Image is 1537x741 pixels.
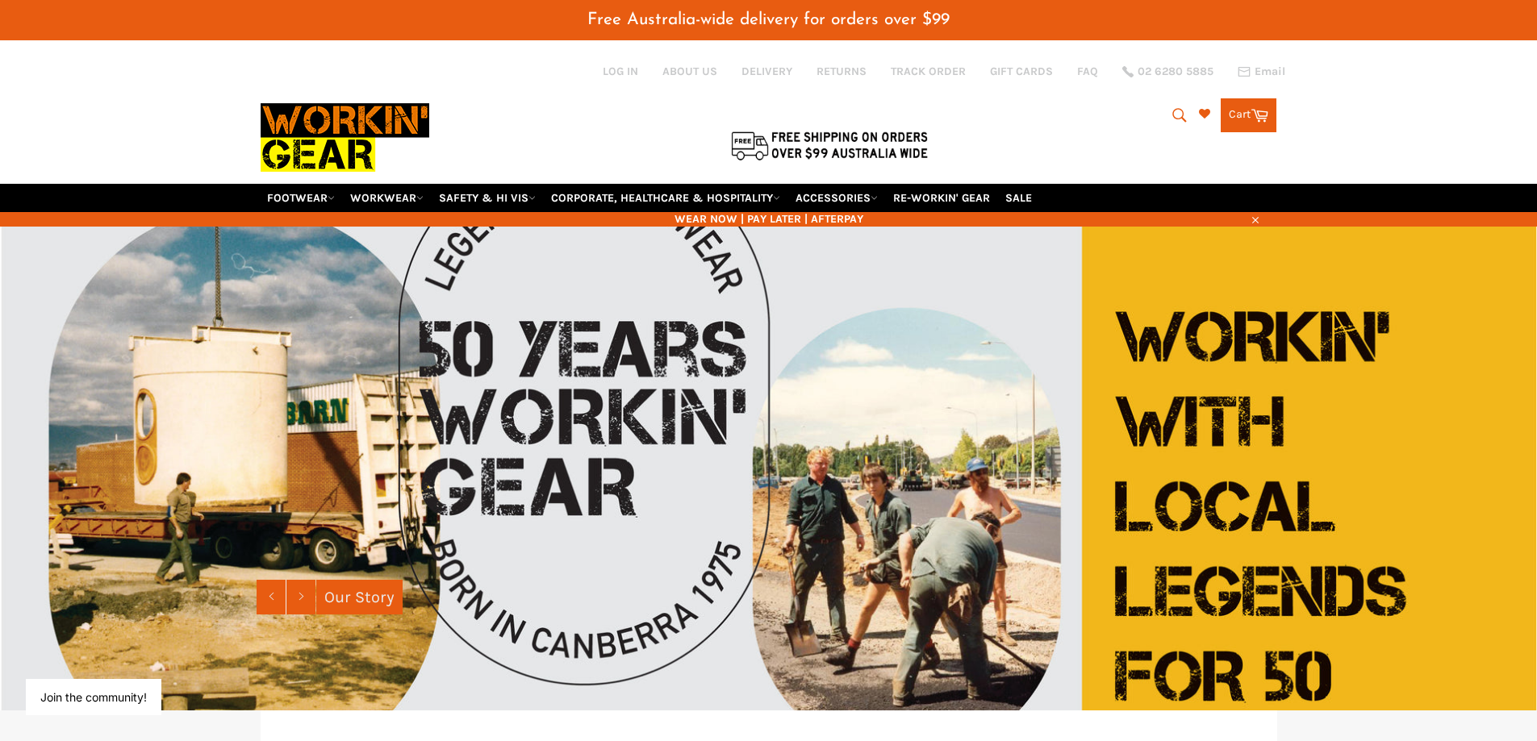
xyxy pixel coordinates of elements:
[891,64,966,79] a: TRACK ORDER
[1077,64,1098,79] a: FAQ
[990,64,1053,79] a: GIFT CARDS
[887,184,996,212] a: RE-WORKIN' GEAR
[1122,66,1213,77] a: 02 6280 5885
[432,184,542,212] a: SAFETY & HI VIS
[1238,65,1285,78] a: Email
[261,184,341,212] a: FOOTWEAR
[603,65,638,78] a: Log in
[316,580,403,614] a: Our Story
[817,64,867,79] a: RETURNS
[729,128,930,162] img: Flat $9.95 shipping Australia wide
[789,184,884,212] a: ACCESSORIES
[741,64,792,79] a: DELIVERY
[1138,66,1213,77] span: 02 6280 5885
[662,64,717,79] a: ABOUT US
[587,11,950,28] span: Free Australia-wide delivery for orders over $99
[1255,66,1285,77] span: Email
[999,184,1038,212] a: SALE
[261,211,1277,227] span: WEAR NOW | PAY LATER | AFTERPAY
[1221,98,1276,132] a: Cart
[261,92,429,183] img: Workin Gear leaders in Workwear, Safety Boots, PPE, Uniforms. Australia's No.1 in Workwear
[40,690,147,704] button: Join the community!
[344,184,430,212] a: WORKWEAR
[545,184,787,212] a: CORPORATE, HEALTHCARE & HOSPITALITY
